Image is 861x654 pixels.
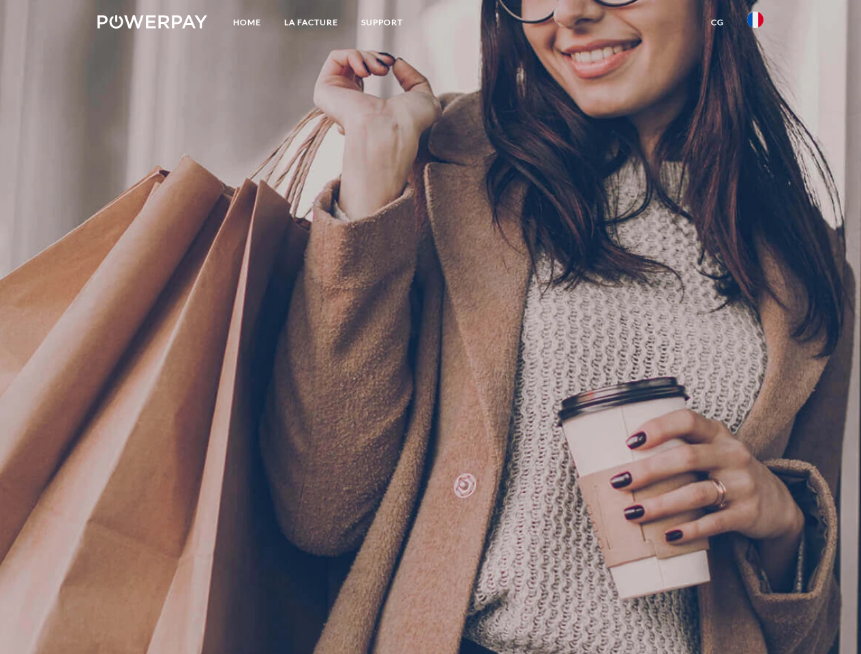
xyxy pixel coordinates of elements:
[699,10,736,35] a: CG
[273,10,350,35] a: LA FACTURE
[350,10,414,35] a: Support
[222,10,273,35] a: Home
[97,15,207,29] img: logo-powerpay-white.svg
[747,12,764,28] img: fr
